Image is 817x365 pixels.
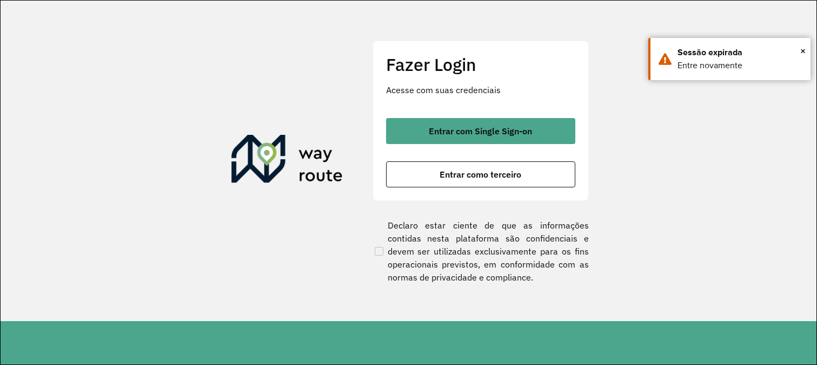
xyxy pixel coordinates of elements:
[429,127,532,135] span: Entrar com Single Sign-on
[386,118,575,144] button: button
[373,219,589,284] label: Declaro estar ciente de que as informações contidas nesta plataforma são confidenciais e devem se...
[231,135,343,187] img: Roteirizador AmbevTech
[800,43,806,59] span: ×
[677,59,802,72] div: Entre novamente
[800,43,806,59] button: Close
[386,54,575,75] h2: Fazer Login
[386,161,575,187] button: button
[386,83,575,96] p: Acesse com suas credenciais
[440,170,521,179] span: Entrar como terceiro
[677,46,802,59] div: Sessão expirada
